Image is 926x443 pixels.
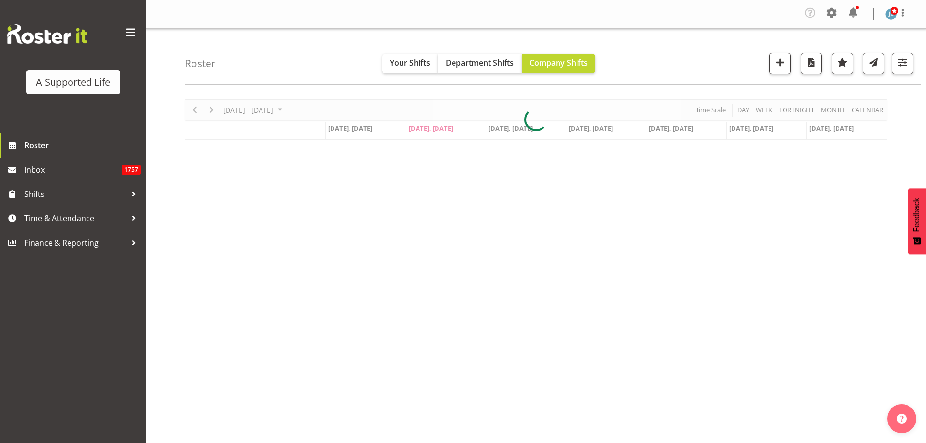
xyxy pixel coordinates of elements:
[529,57,588,68] span: Company Shifts
[892,53,913,74] button: Filter Shifts
[24,162,122,177] span: Inbox
[832,53,853,74] button: Highlight an important date within the roster.
[24,211,126,226] span: Time & Attendance
[863,53,884,74] button: Send a list of all shifts for the selected filtered period to all rostered employees.
[7,24,87,44] img: Rosterit website logo
[390,57,430,68] span: Your Shifts
[24,187,126,201] span: Shifts
[122,165,141,175] span: 1757
[522,54,595,73] button: Company Shifts
[446,57,514,68] span: Department Shifts
[908,188,926,254] button: Feedback - Show survey
[185,58,216,69] h4: Roster
[24,138,141,153] span: Roster
[885,8,897,20] img: jess-clark3304.jpg
[438,54,522,73] button: Department Shifts
[897,414,907,424] img: help-xxl-2.png
[769,53,791,74] button: Add a new shift
[24,235,126,250] span: Finance & Reporting
[382,54,438,73] button: Your Shifts
[36,75,110,89] div: A Supported Life
[801,53,822,74] button: Download a PDF of the roster according to the set date range.
[912,198,921,232] span: Feedback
